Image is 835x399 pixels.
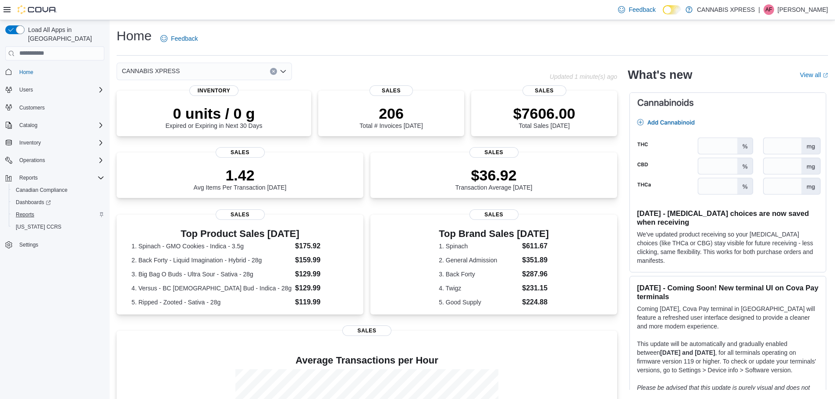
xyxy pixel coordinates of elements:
h2: What's new [628,68,692,82]
button: Open list of options [280,68,287,75]
a: Customers [16,102,48,113]
button: Inventory [16,138,44,148]
dd: $119.99 [295,297,348,307]
button: Canadian Compliance [9,184,108,196]
span: Reports [12,209,104,220]
span: Home [19,69,33,76]
span: Catalog [16,120,104,131]
button: Home [2,66,108,78]
span: Sales [216,209,265,220]
span: Operations [19,157,45,164]
span: Inventory [19,139,41,146]
p: | [758,4,760,15]
a: Canadian Compliance [12,185,71,195]
span: Home [16,67,104,78]
button: Settings [2,238,108,251]
div: Transaction Average [DATE] [455,166,533,191]
span: Reports [19,174,38,181]
span: Sales [216,147,265,158]
div: Total Sales [DATE] [513,105,576,129]
a: Feedback [615,1,659,18]
dt: 3. Back Forty [439,270,519,279]
span: Canadian Compliance [16,187,68,194]
dt: 5. Good Supply [439,298,519,307]
dt: 5. Ripped - Zooted - Sativa - 28g [131,298,291,307]
span: Dashboards [12,197,104,208]
p: Updated 1 minute(s) ago [550,73,617,80]
span: Operations [16,155,104,166]
a: Reports [12,209,38,220]
dd: $224.88 [522,297,549,307]
span: Customers [16,102,104,113]
nav: Complex example [5,62,104,274]
input: Dark Mode [663,5,681,14]
span: Users [19,86,33,93]
p: CANNABIS XPRESS [697,4,755,15]
span: Sales [522,85,566,96]
p: This update will be automatically and gradually enabled between , for all terminals operating on ... [637,339,819,374]
dd: $351.89 [522,255,549,265]
dt: 2. General Admission [439,256,519,265]
dt: 1. Spinach - GMO Cookies - Indica - 3.5g [131,242,291,251]
a: Feedback [157,30,201,47]
button: Reports [16,173,41,183]
dd: $159.99 [295,255,348,265]
button: Users [16,85,36,95]
p: 1.42 [194,166,287,184]
dd: $129.99 [295,283,348,293]
span: Load All Apps in [GEOGRAPHIC_DATA] [25,25,104,43]
span: Users [16,85,104,95]
span: Settings [19,241,38,248]
span: Feedback [171,34,198,43]
button: Users [2,84,108,96]
h3: Top Brand Sales [DATE] [439,229,549,239]
p: 206 [359,105,423,122]
span: Inventory [16,138,104,148]
p: We've updated product receiving so your [MEDICAL_DATA] choices (like THCa or CBG) stay visible fo... [637,230,819,265]
div: Total # Invoices [DATE] [359,105,423,129]
dt: 4. Twigz [439,284,519,293]
button: Operations [16,155,49,166]
a: Home [16,67,37,78]
span: Sales [469,147,519,158]
span: Customers [19,104,45,111]
a: Dashboards [12,197,54,208]
span: CANNABIS XPRESS [122,66,180,76]
span: AF [765,4,772,15]
span: Canadian Compliance [12,185,104,195]
span: Catalog [19,122,37,129]
button: Reports [9,208,108,221]
h3: [DATE] - [MEDICAL_DATA] choices are now saved when receiving [637,209,819,226]
button: Catalog [16,120,41,131]
img: Cova [18,5,57,14]
div: Avg Items Per Transaction [DATE] [194,166,287,191]
dd: $175.92 [295,241,348,251]
h3: Top Product Sales [DATE] [131,229,348,239]
span: [US_STATE] CCRS [16,223,61,230]
span: Reports [16,173,104,183]
button: Operations [2,154,108,166]
button: Clear input [270,68,277,75]
span: Sales [342,325,391,336]
p: Coming [DATE], Cova Pay terminal in [GEOGRAPHIC_DATA] will feature a refreshed user interface des... [637,304,819,331]
h1: Home [117,27,152,45]
strong: [DATE] and [DATE] [660,349,715,356]
p: $7606.00 [513,105,576,122]
button: Catalog [2,119,108,131]
button: [US_STATE] CCRS [9,221,108,233]
span: Reports [16,211,34,218]
h3: [DATE] - Coming Soon! New terminal UI on Cova Pay terminals [637,283,819,301]
dt: 4. Versus - BC [DEMOGRAPHIC_DATA] Bud - Indica - 28g [131,284,291,293]
button: Reports [2,172,108,184]
a: Settings [16,240,42,250]
p: 0 units / 0 g [166,105,263,122]
a: Dashboards [9,196,108,208]
dd: $129.99 [295,269,348,279]
svg: External link [823,73,828,78]
dd: $231.15 [522,283,549,293]
a: View allExternal link [800,71,828,78]
div: Expired or Expiring in Next 30 Days [166,105,263,129]
dd: $611.67 [522,241,549,251]
span: Settings [16,239,104,250]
